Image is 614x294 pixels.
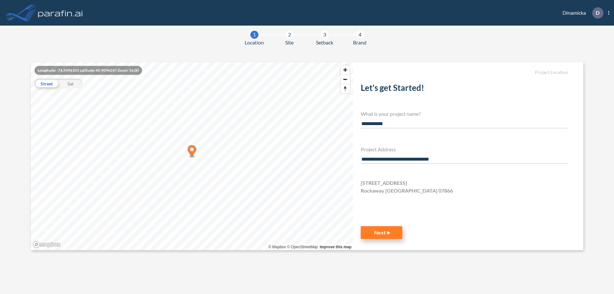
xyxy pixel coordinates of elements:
[341,65,350,75] button: Zoom in
[361,111,568,117] h4: What is your project name?
[321,31,329,39] div: 3
[341,84,350,93] button: Reset bearing to north
[285,39,294,46] span: Site
[35,66,142,75] div: Longitude: -74.5496101 Latitude: 40.9096247 Zoom: 16.00
[268,245,286,249] a: Mapbox
[286,31,294,39] div: 2
[361,226,402,239] button: Next
[356,31,364,39] div: 4
[361,146,568,152] h4: Project Address
[361,187,453,195] span: Rockaway [GEOGRAPHIC_DATA] 07866
[341,75,350,84] button: Zoom out
[316,39,333,46] span: Setback
[188,145,196,158] div: Map marker
[287,245,318,249] a: OpenStreetMap
[361,179,407,187] span: [STREET_ADDRESS]
[33,241,61,248] a: Mapbox homepage
[353,39,366,46] span: Brand
[245,39,264,46] span: Location
[59,79,83,88] div: Sat
[320,245,351,249] a: Improve this map
[596,10,600,16] p: D
[361,70,568,75] h5: Project Location
[361,83,568,95] h2: Let's get Started!
[553,7,609,19] div: Dinamicka
[31,62,353,250] canvas: Map
[35,79,59,88] div: Street
[250,31,258,39] div: 1
[37,6,84,19] img: logo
